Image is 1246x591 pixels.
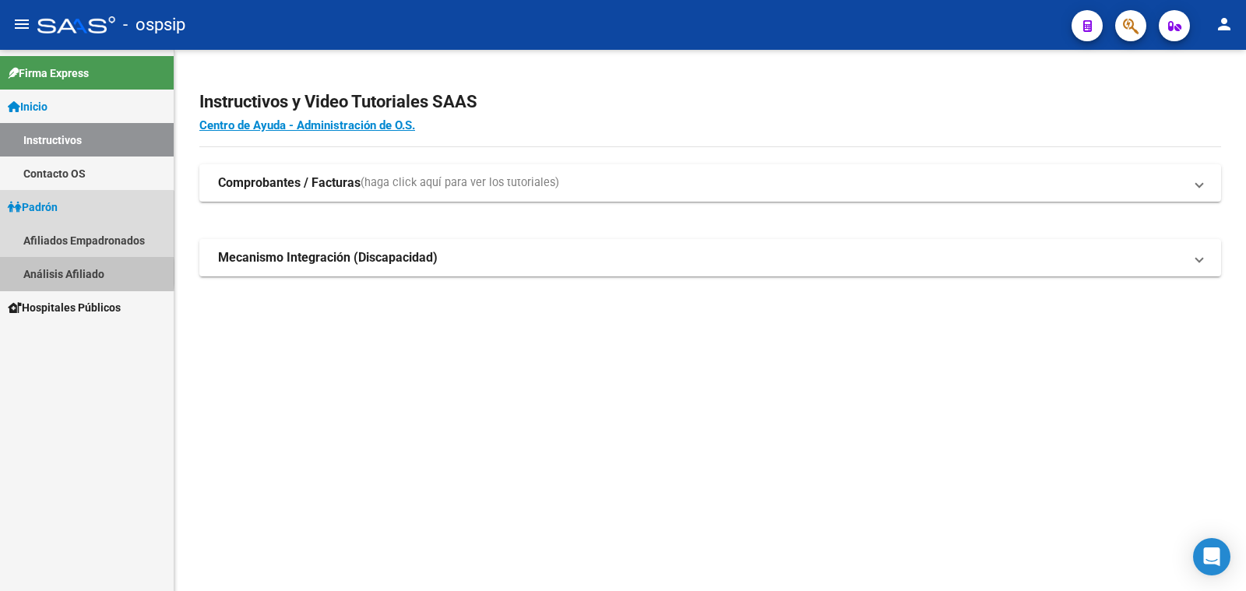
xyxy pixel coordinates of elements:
[199,164,1221,202] mat-expansion-panel-header: Comprobantes / Facturas(haga click aquí para ver los tutoriales)
[8,299,121,316] span: Hospitales Públicos
[361,174,559,192] span: (haga click aquí para ver los tutoriales)
[218,174,361,192] strong: Comprobantes / Facturas
[8,65,89,82] span: Firma Express
[1193,538,1230,575] div: Open Intercom Messenger
[199,87,1221,117] h2: Instructivos y Video Tutoriales SAAS
[199,118,415,132] a: Centro de Ayuda - Administración de O.S.
[123,8,185,42] span: - ospsip
[218,249,438,266] strong: Mecanismo Integración (Discapacidad)
[199,239,1221,276] mat-expansion-panel-header: Mecanismo Integración (Discapacidad)
[12,15,31,33] mat-icon: menu
[8,98,48,115] span: Inicio
[8,199,58,216] span: Padrón
[1215,15,1234,33] mat-icon: person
